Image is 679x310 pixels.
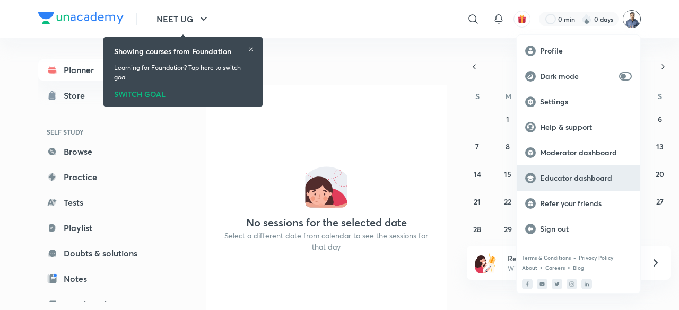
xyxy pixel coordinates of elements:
[540,122,632,132] p: Help & support
[517,165,640,191] a: Educator dashboard
[517,89,640,114] a: Settings
[540,46,632,56] p: Profile
[517,38,640,64] a: Profile
[540,72,615,81] p: Dark mode
[540,224,632,234] p: Sign out
[579,254,613,261] a: Privacy Policy
[540,173,632,183] p: Educator dashboard
[540,97,632,107] p: Settings
[545,264,565,271] a: Careers
[540,199,632,208] p: Refer your friends
[573,264,584,271] a: Blog
[522,264,537,271] a: About
[517,140,640,165] a: Moderator dashboard
[522,254,571,261] a: Terms & Conditions
[517,114,640,140] a: Help & support
[517,191,640,216] a: Refer your friends
[540,148,632,157] p: Moderator dashboard
[573,253,577,262] div: •
[539,262,543,272] div: •
[567,262,571,272] div: •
